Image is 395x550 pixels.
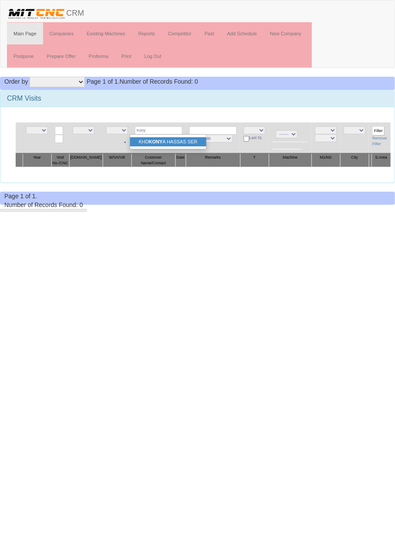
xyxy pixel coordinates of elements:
td: Last St. [240,122,269,153]
a: Prepare Offer [40,45,82,67]
th: W/VA/VB [103,153,131,167]
a: New Company [264,23,308,44]
a: Past [198,23,221,44]
a: Add Schedule [221,23,264,44]
a: Main Page [7,23,43,44]
a: Log Out [138,45,168,67]
span: Page 1 of 1. [87,78,120,85]
input: Filter [372,126,385,136]
th: M1/M2 [311,153,340,167]
th: Date [175,153,186,167]
th: Machine [269,153,311,167]
th: City [340,153,369,167]
th: Remarks [186,153,240,167]
a: Companies [43,23,80,44]
a: Reports [132,23,162,44]
th: T [240,153,269,167]
span: Number of Records Found: 0 [4,201,83,208]
span: Number of Records Found: 0 [87,78,198,85]
a: Remove Filter [372,136,387,146]
a: Existing Machines [80,23,132,44]
a: KHDKONYA HASSAS SER [130,137,206,147]
strong: KONY [149,139,163,144]
img: header.png [7,7,66,20]
a: Print [115,45,138,67]
th: Visit No./CNC [51,153,69,167]
th: [DOMAIN_NAME] [69,153,103,167]
th: Year [23,153,51,167]
th: Customer Name/Contact [131,153,175,167]
a: Proforma [82,45,115,67]
a: CRM [0,0,90,22]
a: Postpone [7,45,40,67]
span: Page 1 of 1. [4,193,37,200]
h3: CRM Visits [7,95,388,102]
th: S.Area [372,153,391,167]
a: Competitor [161,23,198,44]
